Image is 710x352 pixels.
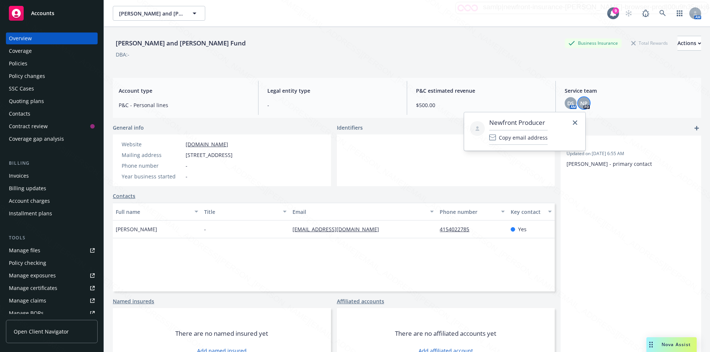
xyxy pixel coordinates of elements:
[6,33,98,44] a: Overview
[692,124,701,133] a: add
[6,45,98,57] a: Coverage
[511,208,544,216] div: Key contact
[628,38,672,48] div: Total Rewards
[119,101,249,109] span: P&C - Personal lines
[267,101,398,109] span: -
[9,195,50,207] div: Account charges
[204,225,206,233] span: -
[122,151,183,159] div: Mailing address
[9,83,34,95] div: SSC Cases
[119,87,249,95] span: Account type
[9,270,56,281] div: Manage exposures
[6,170,98,182] a: Invoices
[113,124,144,131] span: General info
[113,203,201,221] button: Full name
[9,33,32,44] div: Overview
[561,136,701,174] div: -Updated on [DATE] 6:55 AM[PERSON_NAME] - primary contact
[9,307,44,319] div: Manage BORs
[6,182,98,194] a: Billing updates
[9,108,30,120] div: Contacts
[9,95,44,107] div: Quoting plans
[186,162,187,170] span: -
[186,151,233,159] span: [STREET_ADDRESS]
[293,226,385,233] a: [EMAIL_ADDRESS][DOMAIN_NAME]
[6,208,98,219] a: Installment plans
[9,282,57,294] div: Manage certificates
[113,192,135,200] a: Contacts
[293,208,426,216] div: Email
[6,307,98,319] a: Manage BORs
[204,208,278,216] div: Title
[6,234,98,242] div: Tools
[14,328,69,335] span: Open Client Navigator
[646,337,656,352] div: Drag to move
[655,6,670,21] a: Search
[437,203,507,221] button: Phone number
[9,170,29,182] div: Invoices
[489,118,548,127] span: Newfront Producer
[6,257,98,269] a: Policy checking
[6,3,98,24] a: Accounts
[113,38,249,48] div: [PERSON_NAME] and [PERSON_NAME] Fund
[122,140,183,148] div: Website
[113,297,154,305] a: Named insureds
[440,226,475,233] a: 4154022785
[9,70,45,82] div: Policy changes
[489,130,548,145] button: Copy email address
[518,225,527,233] span: Yes
[116,225,157,233] span: [PERSON_NAME]
[677,36,701,51] button: Actions
[6,70,98,82] a: Policy changes
[9,58,27,69] div: Policies
[186,141,228,148] a: [DOMAIN_NAME]
[580,99,588,107] span: NP
[646,337,697,352] button: Nova Assist
[337,297,384,305] a: Affiliated accounts
[567,141,676,149] span: -
[672,6,687,21] a: Switch app
[116,208,190,216] div: Full name
[9,295,46,307] div: Manage claims
[9,120,48,132] div: Contract review
[6,245,98,256] a: Manage files
[499,134,548,141] span: Copy email address
[6,83,98,95] a: SSC Cases
[175,329,268,338] span: There are no named insured yet
[119,10,183,17] span: [PERSON_NAME] and [PERSON_NAME] Fund
[267,87,398,95] span: Legal entity type
[31,10,54,16] span: Accounts
[6,160,98,167] div: Billing
[337,124,363,131] span: Identifiers
[9,245,40,256] div: Manage files
[612,7,619,14] div: 9
[113,6,205,21] button: [PERSON_NAME] and [PERSON_NAME] Fund
[9,257,46,269] div: Policy checking
[6,108,98,120] a: Contacts
[565,38,622,48] div: Business Insurance
[9,208,52,219] div: Installment plans
[416,87,547,95] span: P&C estimated revenue
[565,87,695,95] span: Service team
[677,36,701,50] div: Actions
[395,329,496,338] span: There are no affiliated accounts yet
[638,6,653,21] a: Report a Bug
[186,172,187,180] span: -
[122,162,183,170] div: Phone number
[9,182,46,194] div: Billing updates
[567,150,695,157] span: Updated on [DATE] 6:55 AM
[567,160,652,167] span: [PERSON_NAME] - primary contact
[567,99,574,107] span: DS
[6,270,98,281] a: Manage exposures
[6,58,98,69] a: Policies
[662,341,691,348] span: Nova Assist
[571,118,579,127] a: close
[116,51,129,58] div: DBA: -
[621,6,636,21] a: Start snowing
[6,195,98,207] a: Account charges
[9,133,64,145] div: Coverage gap analysis
[416,101,547,109] span: $500.00
[122,172,183,180] div: Year business started
[6,295,98,307] a: Manage claims
[201,203,290,221] button: Title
